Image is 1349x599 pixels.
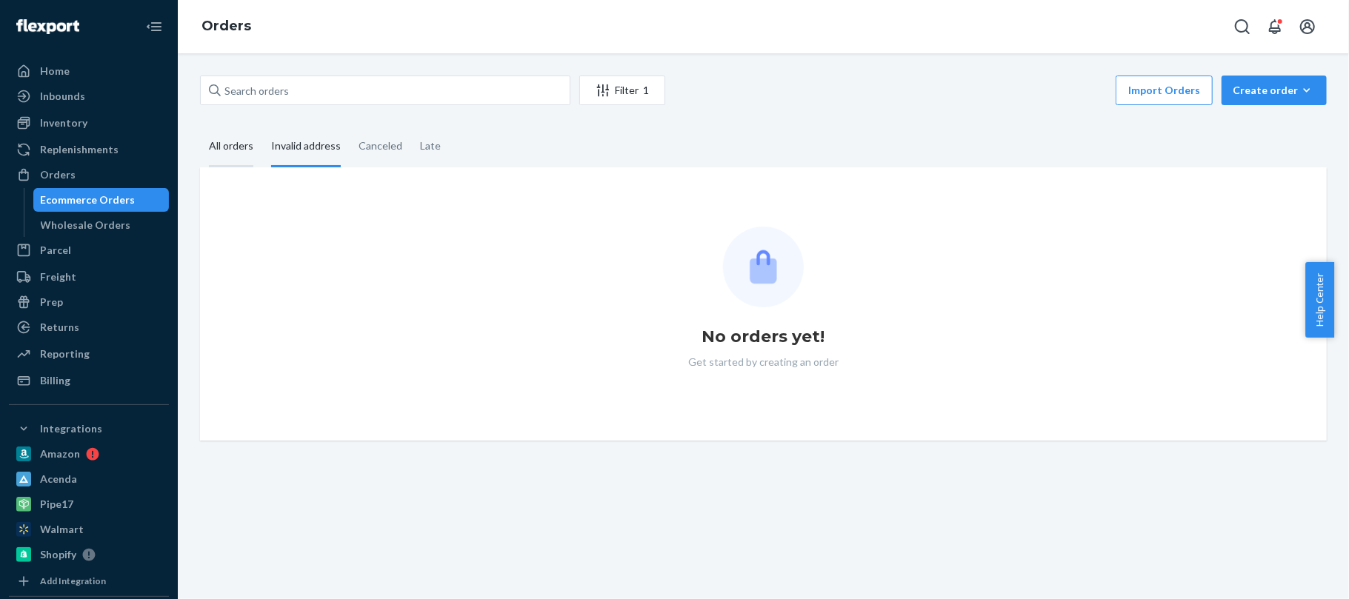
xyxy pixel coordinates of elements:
img: Empty list [723,227,804,307]
div: Wholesale Orders [41,218,131,232]
div: Amazon [40,446,80,461]
div: Replenishments [40,142,119,157]
img: Flexport logo [16,19,79,34]
div: Returns [40,320,79,335]
button: Open account menu [1293,12,1322,41]
a: Add Integration [9,572,169,590]
div: Canceled [359,127,402,165]
div: Inventory [40,116,87,130]
div: Invalid address [271,127,341,167]
button: Integrations [9,417,169,441]
div: Filter [580,83,664,98]
a: Wholesale Orders [33,213,170,237]
ol: breadcrumbs [190,5,263,48]
a: Pipe17 [9,492,169,516]
button: Open notifications [1260,12,1290,41]
div: Shopify [40,547,76,562]
a: Orders [9,163,169,187]
h1: No orders yet! [702,325,825,349]
div: Freight [40,270,76,284]
div: Orders [40,167,76,182]
div: Reporting [40,347,90,361]
button: Filter [579,76,665,105]
a: Returns [9,315,169,339]
button: Create order [1222,76,1327,105]
a: Ecommerce Orders [33,188,170,212]
div: All orders [209,127,253,167]
div: Walmart [40,522,84,537]
a: Prep [9,290,169,314]
button: Open Search Box [1228,12,1257,41]
div: Add Integration [40,575,106,587]
div: Pipe17 [40,497,73,512]
a: Home [9,59,169,83]
a: Walmart [9,518,169,541]
div: Home [40,64,70,78]
div: Prep [40,295,63,309]
a: Inventory [9,111,169,135]
div: Inbounds [40,89,85,104]
a: Freight [9,265,169,289]
input: Search orders [200,76,570,105]
p: Get started by creating an order [688,355,839,369]
a: Shopify [9,543,169,566]
a: Parcel [9,238,169,262]
a: Billing [9,369,169,392]
a: Acenda [9,467,169,491]
div: Acenda [40,472,77,486]
a: Replenishments [9,138,169,161]
button: Import Orders [1116,76,1213,105]
div: 1 [643,83,649,98]
div: Parcel [40,243,71,258]
a: Inbounds [9,84,169,108]
a: Amazon [9,442,169,466]
div: Integrations [40,421,102,436]
div: Late [420,127,441,165]
a: Reporting [9,342,169,366]
button: Help Center [1305,262,1334,338]
div: Ecommerce Orders [41,193,136,207]
button: Close Navigation [139,12,169,41]
div: Billing [40,373,70,388]
a: Orders [201,18,251,34]
div: Create order [1233,83,1316,98]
